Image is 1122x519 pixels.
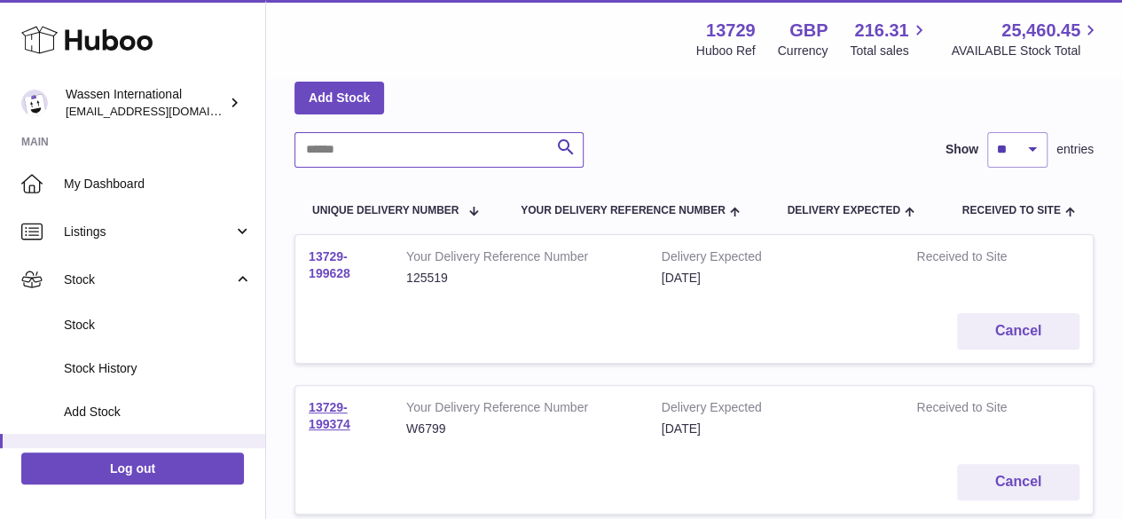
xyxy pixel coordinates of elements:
[706,19,756,43] strong: 13729
[406,399,635,421] strong: Your Delivery Reference Number
[66,86,225,120] div: Wassen International
[662,248,891,270] strong: Delivery Expected
[406,270,635,287] div: 125519
[406,421,635,437] div: W6799
[309,249,350,280] a: 13729-199628
[945,141,978,158] label: Show
[957,464,1079,500] button: Cancel
[64,360,252,377] span: Stock History
[696,43,756,59] div: Huboo Ref
[789,19,828,43] strong: GBP
[787,205,899,216] span: Delivery Expected
[309,400,350,431] a: 13729-199374
[64,404,252,421] span: Add Stock
[854,19,908,43] span: 216.31
[850,19,929,59] a: 216.31 Total sales
[294,82,384,114] a: Add Stock
[64,224,233,240] span: Listings
[916,399,1033,421] strong: Received to Site
[957,313,1079,350] button: Cancel
[916,248,1033,270] strong: Received to Site
[64,271,233,288] span: Stock
[850,43,929,59] span: Total sales
[662,270,891,287] div: [DATE]
[662,399,891,421] strong: Delivery Expected
[1056,141,1094,158] span: entries
[64,447,252,464] span: Delivery History
[1001,19,1080,43] span: 25,460.45
[951,19,1101,59] a: 25,460.45 AVAILABLE Stock Total
[951,43,1101,59] span: AVAILABLE Stock Total
[312,205,459,216] span: Unique Delivery Number
[64,176,252,193] span: My Dashboard
[962,205,1061,216] span: Received to Site
[778,43,828,59] div: Currency
[64,317,252,334] span: Stock
[21,90,48,116] img: internalAdmin-13729@internal.huboo.com
[521,205,726,216] span: Your Delivery Reference Number
[66,104,261,118] span: [EMAIL_ADDRESS][DOMAIN_NAME]
[662,421,891,437] div: [DATE]
[21,452,244,484] a: Log out
[406,248,635,270] strong: Your Delivery Reference Number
